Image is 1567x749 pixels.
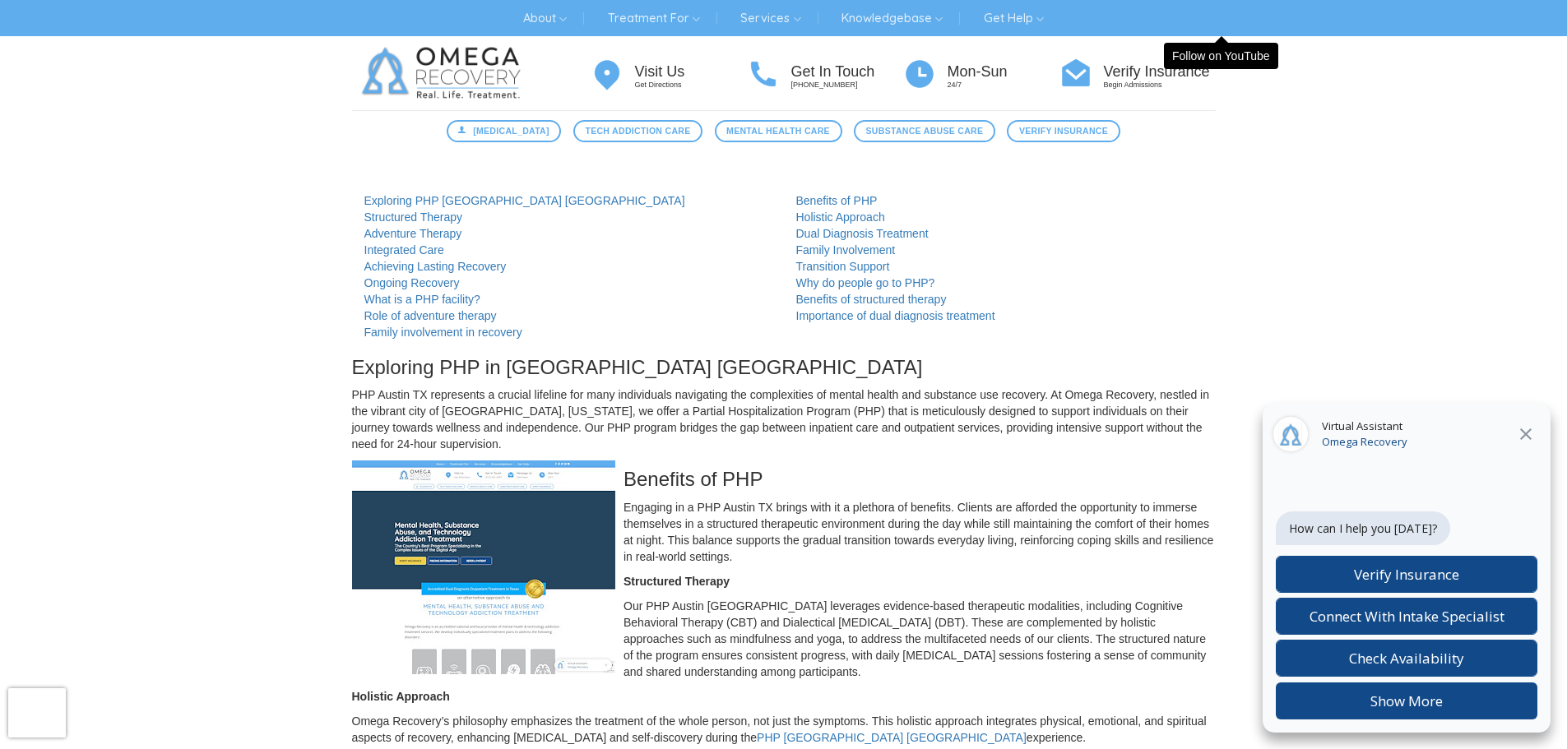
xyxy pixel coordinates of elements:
h3: Exploring PHP in [GEOGRAPHIC_DATA] [GEOGRAPHIC_DATA] [352,357,1216,378]
p: PHP Austin TX represents a crucial lifeline for many individuals navigating the complexities of m... [352,386,1216,452]
a: Family Involvement [796,243,896,257]
a: Exploring PHP [GEOGRAPHIC_DATA] [GEOGRAPHIC_DATA] [364,194,685,207]
span: Substance Abuse Care [866,124,984,138]
strong: Structured Therapy [624,575,730,588]
span: Mental Health Care [726,124,830,138]
a: Substance Abuse Care [854,120,995,142]
a: Benefits of structured therapy [796,293,947,306]
a: Benefits of PHP [796,194,878,207]
h4: Get In Touch [791,64,903,81]
a: Structured Therapy [364,210,463,224]
a: Get In Touch [PHONE_NUMBER] [747,56,903,91]
p: [PHONE_NUMBER] [791,80,903,90]
a: Holistic Approach [796,210,885,224]
a: Tech Addiction Care [573,120,702,142]
h4: Verify Insurance [1104,64,1216,81]
p: Omega Recovery’s philosophy emphasizes the treatment of the whole person, not just the symptoms. ... [352,713,1216,746]
a: Treatment For [596,5,712,31]
img: Php Austin Tx [352,460,615,674]
a: Mental Health Care [715,120,842,142]
p: Get Directions [635,80,747,90]
a: Visit Us Get Directions [591,56,747,91]
iframe: reCAPTCHA [8,688,66,737]
span: [MEDICAL_DATA] [473,124,549,138]
a: Transition Support [796,260,890,273]
h3: Benefits of PHP [352,469,1216,490]
a: Role of adventure therapy [364,309,497,322]
strong: Holistic Approach [352,690,450,703]
p: Our PHP Austin [GEOGRAPHIC_DATA] leverages evidence-based therapeutic modalities, including Cogni... [352,598,1216,680]
p: Engaging in a PHP Austin TX brings with it a plethora of benefits. Clients are afforded the oppor... [352,499,1216,565]
h4: Visit Us [635,64,747,81]
a: Verify Insurance Begin Admissions [1059,56,1216,91]
a: Importance of dual diagnosis treatment [796,309,995,322]
span: Verify Insurance [1019,124,1108,138]
a: Dual Diagnosis Treatment [796,227,929,240]
a: Adventure Therapy [364,227,462,240]
a: Verify Insurance [1007,120,1120,142]
a: PHP [GEOGRAPHIC_DATA] [GEOGRAPHIC_DATA] [757,731,1027,744]
a: Why do people go to PHP? [796,276,935,289]
a: [MEDICAL_DATA] [447,120,561,142]
a: Achieving Lasting Recovery [364,260,507,273]
a: Ongoing Recovery [364,276,460,289]
p: Begin Admissions [1104,80,1216,90]
a: Family involvement in recovery [364,326,522,339]
a: Integrated Care [364,243,444,257]
h4: Mon-Sun [948,64,1059,81]
a: Services [728,5,813,31]
img: Omega Recovery [352,36,537,110]
a: Knowledgebase [829,5,955,31]
a: About [511,5,579,31]
a: Get Help [971,5,1056,31]
p: 24/7 [948,80,1059,90]
span: Tech Addiction Care [585,124,690,138]
a: What is a PHP facility? [364,293,480,306]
